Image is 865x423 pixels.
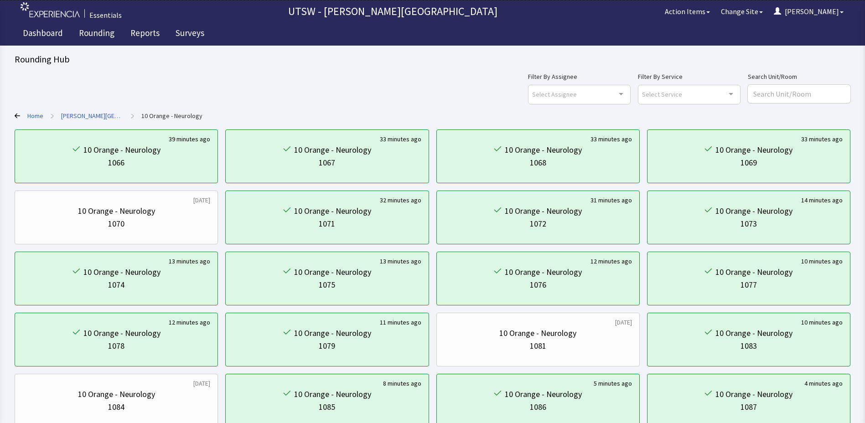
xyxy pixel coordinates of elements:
div: 10 Orange - Neurology [294,388,371,401]
div: 1069 [741,156,757,169]
div: 32 minutes ago [380,196,421,205]
div: 10 Orange - Neurology [505,266,582,279]
div: 14 minutes ago [801,196,843,205]
div: 33 minutes ago [590,134,632,144]
div: 1068 [530,156,546,169]
div: 1087 [741,401,757,413]
div: 1071 [319,217,335,230]
div: 13 minutes ago [380,257,421,266]
div: 5 minutes ago [594,379,632,388]
button: Change Site [715,2,768,21]
input: Search Unit/Room [748,85,850,103]
div: 33 minutes ago [801,134,843,144]
button: [PERSON_NAME] [768,2,849,21]
a: Dashboard [16,23,70,46]
div: 1067 [319,156,335,169]
a: Reports [124,23,166,46]
div: [DATE] [615,318,632,327]
div: 10 Orange - Neurology [294,266,371,279]
div: 10 Orange - Neurology [715,144,792,156]
label: Filter By Assignee [528,71,631,82]
span: Select Service [642,89,682,99]
div: [DATE] [193,196,210,205]
div: 12 minutes ago [590,257,632,266]
div: 10 Orange - Neurology [715,266,792,279]
div: 4 minutes ago [804,379,843,388]
div: 33 minutes ago [380,134,421,144]
div: [DATE] [193,379,210,388]
a: 10 Orange - Neurology [141,111,202,120]
label: Search Unit/Room [748,71,850,82]
a: Home [27,111,43,120]
div: 1081 [530,340,546,352]
div: 10 Orange - Neurology [294,327,371,340]
div: 10 Orange - Neurology [505,144,582,156]
div: 10 Orange - Neurology [499,327,576,340]
img: experiencia_logo.png [21,2,80,17]
div: 1070 [108,217,124,230]
div: 8 minutes ago [383,379,421,388]
label: Filter By Service [638,71,741,82]
div: 10 Orange - Neurology [78,205,155,217]
div: 12 minutes ago [169,318,210,327]
div: 11 minutes ago [380,318,421,327]
a: Clements University Hospital [61,111,124,120]
div: 10 minutes ago [801,257,843,266]
a: Surveys [169,23,211,46]
div: 10 Orange - Neurology [294,144,371,156]
div: 10 Orange - Neurology [78,388,155,401]
div: 10 Orange - Neurology [715,388,792,401]
div: 10 Orange - Neurology [83,144,161,156]
div: 39 minutes ago [169,134,210,144]
div: 1078 [108,340,124,352]
div: 1076 [530,279,546,291]
a: Rounding [72,23,121,46]
div: 1074 [108,279,124,291]
span: > [51,107,54,125]
div: Essentials [89,10,122,21]
div: 10 Orange - Neurology [83,266,161,279]
div: 10 Orange - Neurology [505,205,582,217]
div: 1066 [108,156,124,169]
div: 10 Orange - Neurology [83,327,161,340]
div: 1073 [741,217,757,230]
div: 10 Orange - Neurology [294,205,371,217]
div: 1083 [741,340,757,352]
div: Rounding Hub [15,53,850,66]
span: > [131,107,134,125]
div: 1084 [108,401,124,413]
p: UTSW - [PERSON_NAME][GEOGRAPHIC_DATA] [126,4,659,19]
div: 1075 [319,279,335,291]
div: 10 Orange - Neurology [715,205,792,217]
div: 1086 [530,401,546,413]
div: 31 minutes ago [590,196,632,205]
button: Action Items [659,2,715,21]
div: 10 Orange - Neurology [715,327,792,340]
span: Select Assignee [532,89,577,99]
div: 10 Orange - Neurology [505,388,582,401]
div: 1079 [319,340,335,352]
div: 13 minutes ago [169,257,210,266]
div: 1072 [530,217,546,230]
div: 1077 [741,279,757,291]
div: 10 minutes ago [801,318,843,327]
div: 1085 [319,401,335,413]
